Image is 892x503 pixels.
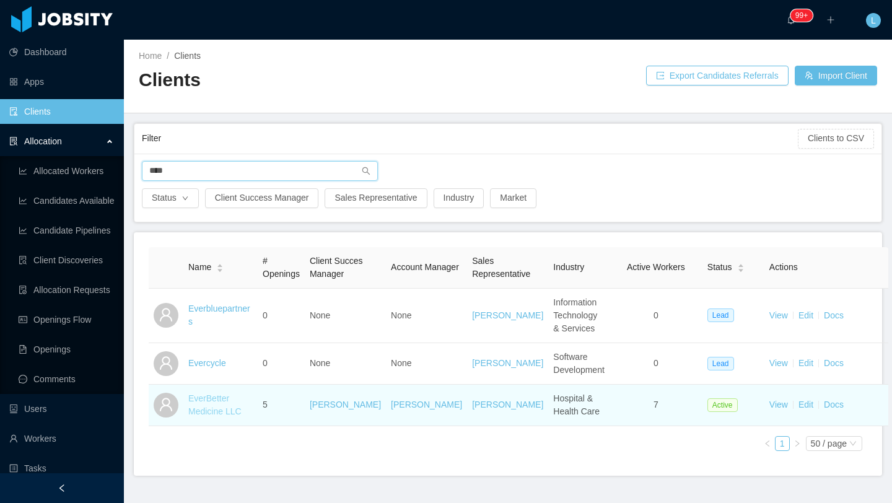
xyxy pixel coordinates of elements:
a: [PERSON_NAME] [472,358,543,368]
span: Sales Representative [472,256,530,279]
a: icon: idcardOpenings Flow [19,307,114,332]
li: 1 [775,436,790,451]
i: icon: solution [9,137,18,146]
a: Docs [824,310,844,320]
i: icon: down [849,440,857,448]
span: Client Succes Manager [310,256,363,279]
td: 0 [610,289,702,343]
i: icon: caret-up [737,263,744,266]
a: Edit [798,358,813,368]
span: Industry [553,262,584,272]
i: icon: bell [787,15,795,24]
a: icon: line-chartCandidate Pipelines [19,218,114,243]
span: / [167,51,169,61]
span: Actions [769,262,798,272]
span: Clients [174,51,201,61]
i: icon: plus [826,15,835,24]
i: icon: left [764,440,771,447]
span: 5 [263,400,268,409]
a: View [769,400,788,409]
td: 0 [610,343,702,385]
i: icon: caret-down [737,267,744,271]
a: icon: appstoreApps [9,69,114,94]
i: icon: search [362,167,370,175]
a: icon: messageComments [19,367,114,391]
span: Software Development [553,352,605,375]
div: Sort [216,262,224,271]
sup: 110 [790,9,813,22]
td: 0 [258,343,305,385]
a: icon: file-doneAllocation Requests [19,278,114,302]
i: icon: user [159,356,173,370]
a: icon: userWorkers [9,426,114,451]
a: Docs [824,358,844,368]
li: Previous Page [760,436,775,451]
span: Lead [707,308,734,322]
i: icon: user [159,307,173,322]
a: icon: line-chartAllocated Workers [19,159,114,183]
i: icon: right [794,440,801,447]
button: Market [490,188,536,208]
a: icon: robotUsers [9,396,114,421]
span: L [871,13,876,28]
span: Active Workers [627,262,685,272]
a: Edit [798,400,813,409]
span: Status [707,261,732,274]
a: [PERSON_NAME] [472,310,543,320]
span: # Openings [263,256,300,279]
a: [PERSON_NAME] [472,400,543,409]
a: EverBetter Medicine LLC [188,393,242,416]
a: Docs [824,400,844,409]
button: Industry [434,188,484,208]
div: Filter [142,127,798,150]
a: icon: profileTasks [9,456,114,481]
span: Active [707,398,738,412]
a: [PERSON_NAME] [391,400,462,409]
a: icon: file-textOpenings [19,337,114,362]
a: icon: auditClients [9,99,114,124]
a: icon: line-chartCandidates Available [19,188,114,213]
span: Name [188,261,211,274]
div: Sort [737,262,745,271]
span: None [310,358,330,368]
h2: Clients [139,68,508,93]
a: Home [139,51,162,61]
span: None [310,310,330,320]
i: icon: caret-down [217,267,224,271]
button: Client Success Manager [205,188,319,208]
span: Account Manager [391,262,459,272]
button: icon: usergroup-addImport Client [795,66,877,85]
span: None [391,310,411,320]
div: 50 / page [811,437,847,450]
span: Hospital & Health Care [553,393,600,416]
button: Statusicon: down [142,188,199,208]
button: Sales Representative [325,188,427,208]
button: Clients to CSV [798,129,874,149]
i: icon: user [159,397,173,412]
span: Lead [707,357,734,370]
a: icon: file-searchClient Discoveries [19,248,114,273]
i: icon: caret-up [217,263,224,266]
li: Next Page [790,436,805,451]
a: Everbluepartners [188,304,250,326]
a: Edit [798,310,813,320]
a: icon: pie-chartDashboard [9,40,114,64]
a: [PERSON_NAME] [310,400,381,409]
span: None [391,358,411,368]
button: icon: exportExport Candidates Referrals [646,66,789,85]
a: Evercycle [188,358,226,368]
td: 0 [258,289,305,343]
a: View [769,310,788,320]
span: Allocation [24,136,62,146]
a: 1 [776,437,789,450]
span: Information Technology & Services [553,297,597,333]
td: 7 [610,385,702,426]
a: View [769,358,788,368]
